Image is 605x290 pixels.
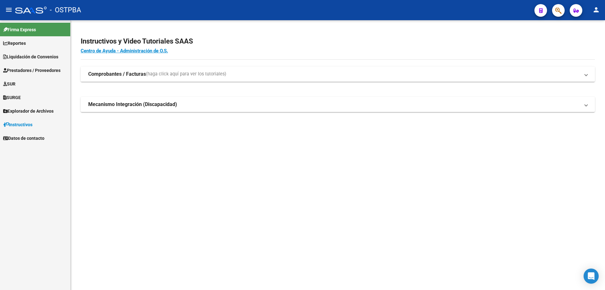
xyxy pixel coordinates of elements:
span: - OSTPBA [50,3,81,17]
span: SURGE [3,94,21,101]
mat-expansion-panel-header: Mecanismo Integración (Discapacidad) [81,97,595,112]
mat-icon: menu [5,6,13,14]
span: SUR [3,80,15,87]
span: Liquidación de Convenios [3,53,58,60]
strong: Mecanismo Integración (Discapacidad) [88,101,177,108]
mat-icon: person [592,6,600,14]
span: (haga click aquí para ver los tutoriales) [146,71,226,78]
span: Prestadores / Proveedores [3,67,60,74]
span: Datos de contacto [3,135,44,142]
span: Reportes [3,40,26,47]
span: Explorador de Archivos [3,108,54,115]
div: Open Intercom Messenger [584,269,599,284]
mat-expansion-panel-header: Comprobantes / Facturas(haga click aquí para ver los tutoriales) [81,67,595,82]
h2: Instructivos y Video Tutoriales SAAS [81,35,595,47]
span: Firma Express [3,26,36,33]
span: Instructivos [3,121,32,128]
a: Centro de Ayuda - Administración de O.S. [81,48,168,54]
strong: Comprobantes / Facturas [88,71,146,78]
